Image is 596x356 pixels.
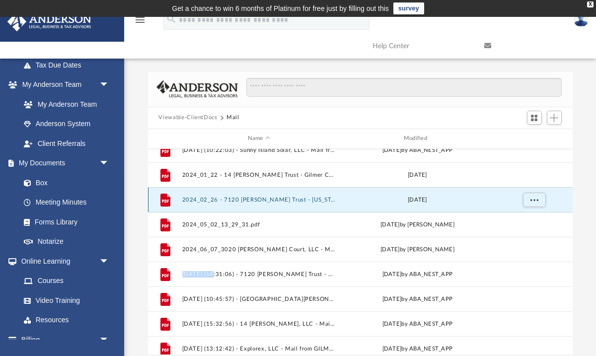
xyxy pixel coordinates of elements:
[547,111,562,125] button: Add
[7,153,119,173] a: My Documentsarrow_drop_down
[14,134,119,153] a: Client Referrals
[99,251,119,272] span: arrow_drop_down
[152,134,177,143] div: id
[340,145,494,154] div: [DATE] by ABA_NEST_APP
[340,220,494,229] div: [DATE] by [PERSON_NAME]
[365,26,477,66] a: Help Center
[340,245,494,254] div: [DATE] by [PERSON_NAME]
[148,149,573,355] div: grid
[226,113,239,122] button: Mail
[499,134,568,143] div: id
[14,114,119,134] a: Anderson System
[182,146,336,153] button: [DATE] (10:22:03) - Sunny Island Solar, LLC - Mail from Franchise Tax Board.pdf
[182,196,336,203] button: 2024_02_26 - 7120 [PERSON_NAME] Trust - [US_STATE][GEOGRAPHIC_DATA] Assessor.pdf
[172,2,389,14] div: Get a chance to win 6 months of Platinum for free just by filling out this
[182,171,336,178] button: 2024_01_22 - 14 [PERSON_NAME] Trust - Gilmer County Board of Assessors.pdf
[182,271,336,277] button: [DATE] (14:31:06) - 7120 [PERSON_NAME] Trust - Land Trust Documents from [PERSON_NAME].pdf
[99,330,119,350] span: arrow_drop_down
[182,345,336,352] button: [DATE] (13:12:42) - Explorex, LLC - Mail from GILMER COUNTY BOARD OF ASSESSORS.pdf
[574,12,589,27] img: User Pic
[182,320,336,327] button: [DATE] (15:32:56) - 14 [PERSON_NAME], LLC - Mail from [PERSON_NAME].pdf
[7,330,124,350] a: Billingarrow_drop_down
[182,246,336,252] button: 2024_06_07_3020 [PERSON_NAME] Court, LLC - Mail from [PERSON_NAME][GEOGRAPHIC_DATA]pdf
[340,134,494,143] div: Modified
[7,75,119,95] a: My Anderson Teamarrow_drop_down
[340,344,494,353] div: [DATE] by ABA_NEST_APP
[14,232,119,252] a: Notarize
[166,13,177,24] i: search
[99,75,119,95] span: arrow_drop_down
[99,153,119,174] span: arrow_drop_down
[522,192,545,207] button: More options
[340,294,494,303] div: [DATE] by ABA_NEST_APP
[4,12,94,31] img: Anderson Advisors Platinum Portal
[246,78,561,97] input: Search files and folders
[182,221,336,227] button: 2024_05_02_13_29_31.pdf
[14,193,119,213] a: Meeting Minutes
[340,319,494,328] div: [DATE] by ABA_NEST_APP
[14,212,114,232] a: Forms Library
[134,14,146,26] i: menu
[134,19,146,26] a: menu
[340,170,494,179] div: [DATE]
[527,111,542,125] button: Switch to Grid View
[14,271,119,291] a: Courses
[14,55,124,75] a: Tax Due Dates
[14,290,114,310] a: Video Training
[14,94,114,114] a: My Anderson Team
[340,195,494,204] div: [DATE]
[340,270,494,279] div: [DATE] by ABA_NEST_APP
[7,251,119,271] a: Online Learningarrow_drop_down
[181,134,336,143] div: Name
[182,295,336,302] button: [DATE] (10:45:57) - [GEOGRAPHIC_DATA][PERSON_NAME], LLC - Mail from Evergreen Property Management...
[393,2,424,14] a: survey
[14,310,119,330] a: Resources
[587,1,594,7] div: close
[14,173,114,193] a: Box
[158,113,217,122] button: Viewable-ClientDocs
